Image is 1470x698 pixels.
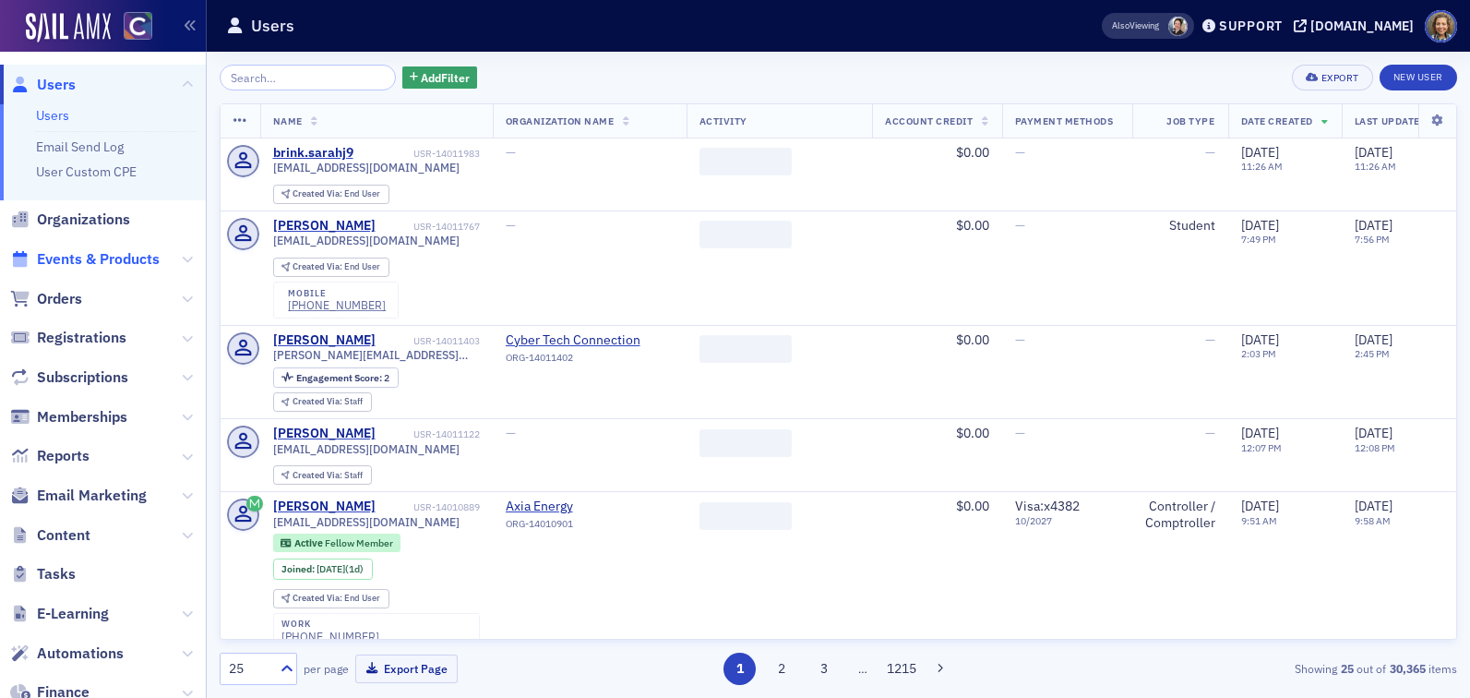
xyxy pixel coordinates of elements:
[506,217,516,234] span: —
[956,217,989,234] span: $0.00
[1015,331,1025,348] span: —
[1015,425,1025,441] span: —
[288,288,386,299] div: mobile
[37,210,130,230] span: Organizations
[37,407,127,427] span: Memberships
[723,653,756,685] button: 1
[37,75,76,95] span: Users
[956,425,989,441] span: $0.00
[10,75,76,95] a: Users
[1015,498,1080,514] span: Visa : x4382
[281,537,392,549] a: Active Fellow Member
[281,563,317,575] span: Joined :
[293,187,344,199] span: Created Via :
[850,660,876,677] span: …
[10,446,90,466] a: Reports
[421,69,470,86] span: Add Filter
[766,653,798,685] button: 2
[956,331,989,348] span: $0.00
[1241,144,1279,161] span: [DATE]
[111,12,152,43] a: View Homepage
[1205,331,1215,348] span: —
[36,138,124,155] a: Email Send Log
[506,499,674,515] span: Axia Energy
[293,592,344,604] span: Created Via :
[1145,218,1215,235] div: Student
[293,395,344,407] span: Created Via :
[1337,660,1356,677] strong: 25
[356,148,480,160] div: USR-14011983
[506,425,516,441] span: —
[10,289,82,309] a: Orders
[506,332,674,349] span: Cyber Tech Connection
[37,289,82,309] span: Orders
[273,367,399,388] div: Engagement Score: 2
[10,367,128,388] a: Subscriptions
[1355,217,1392,234] span: [DATE]
[1015,114,1114,127] span: Payment Methods
[885,653,917,685] button: 1215
[288,298,386,312] a: [PHONE_NUMBER]
[1310,18,1414,34] div: [DOMAIN_NAME]
[273,442,460,456] span: [EMAIL_ADDRESS][DOMAIN_NAME]
[807,653,840,685] button: 3
[273,218,376,235] a: [PERSON_NAME]
[699,148,792,175] span: ‌
[36,163,137,180] a: User Custom CPE
[10,564,76,584] a: Tasks
[506,518,674,536] div: ORG-14010901
[402,66,478,90] button: AddFilter
[378,335,480,347] div: USR-14011403
[293,260,344,272] span: Created Via :
[273,185,389,204] div: Created Via: End User
[273,332,376,349] a: [PERSON_NAME]
[1166,114,1214,127] span: Job Type
[294,536,325,549] span: Active
[1145,499,1215,531] div: Controller / Comptroller
[273,145,353,162] a: brink.sarahj9
[293,594,380,604] div: End User
[26,13,111,42] img: SailAMX
[10,407,127,427] a: Memberships
[1241,233,1276,246] time: 7:49 PM
[1355,233,1390,246] time: 7:56 PM
[37,644,124,664] span: Automations
[10,644,124,664] a: Automations
[1355,144,1392,161] span: [DATE]
[124,12,152,41] img: SailAMX
[273,499,376,515] a: [PERSON_NAME]
[273,465,372,485] div: Created Via: Staff
[1355,425,1392,441] span: [DATE]
[281,619,379,630] div: work
[1015,515,1119,527] span: 10 / 2027
[37,249,160,270] span: Events & Products
[956,498,989,514] span: $0.00
[1205,144,1215,161] span: —
[1219,18,1283,34] div: Support
[1386,660,1428,677] strong: 30,365
[273,426,376,442] a: [PERSON_NAME]
[1321,73,1359,83] div: Export
[699,335,792,363] span: ‌
[293,397,363,407] div: Staff
[1380,65,1457,90] a: New User
[10,328,126,348] a: Registrations
[10,249,160,270] a: Events & Products
[10,525,90,546] a: Content
[1241,425,1279,441] span: [DATE]
[273,161,460,174] span: [EMAIL_ADDRESS][DOMAIN_NAME]
[293,262,380,272] div: End User
[378,501,480,513] div: USR-14010889
[1355,498,1392,514] span: [DATE]
[506,144,516,161] span: —
[220,65,396,90] input: Search…
[273,348,480,362] span: [PERSON_NAME][EMAIL_ADDRESS][DOMAIN_NAME]
[10,604,109,624] a: E-Learning
[1241,217,1279,234] span: [DATE]
[1355,514,1391,527] time: 9:58 AM
[956,144,989,161] span: $0.00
